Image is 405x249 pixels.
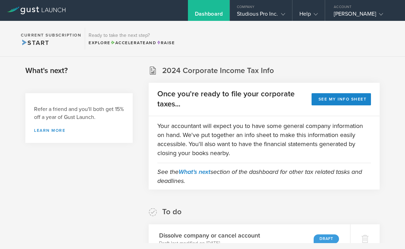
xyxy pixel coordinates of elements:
p: Your accountant will expect you to have some general company information on hand. We've put toget... [157,121,371,158]
button: See my info sheet [312,93,371,105]
span: and [110,40,157,45]
p: Draft last modified on [DATE] [159,240,260,247]
div: Help [299,10,318,21]
h2: Current Subscription [21,33,81,37]
div: [PERSON_NAME] [334,10,393,21]
div: Dashboard [195,10,223,21]
div: Ready to take the next step?ExploreAccelerateandRaise [85,28,178,49]
h3: Dissolve company or cancel account [159,231,260,240]
div: Explore [89,40,175,46]
h3: Refer a friend and you'll both get 15% off a year of Gust Launch. [34,105,124,121]
span: Raise [156,40,175,45]
span: Start [21,39,49,47]
h2: 2024 Corporate Income Tax Info [162,66,274,76]
a: Learn more [34,128,124,132]
iframe: Chat Widget [370,216,405,249]
h2: What's next? [25,66,68,76]
div: Draft [314,234,339,243]
h2: Once you're ready to file your corporate taxes... [157,89,311,109]
h2: To do [162,207,182,217]
em: See the section of the dashboard for other tax related tasks and deadlines. [157,168,362,185]
h3: Ready to take the next step? [89,33,175,38]
span: Accelerate [110,40,146,45]
div: Studious Pro Inc. [237,10,285,21]
a: What's next [179,168,210,176]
